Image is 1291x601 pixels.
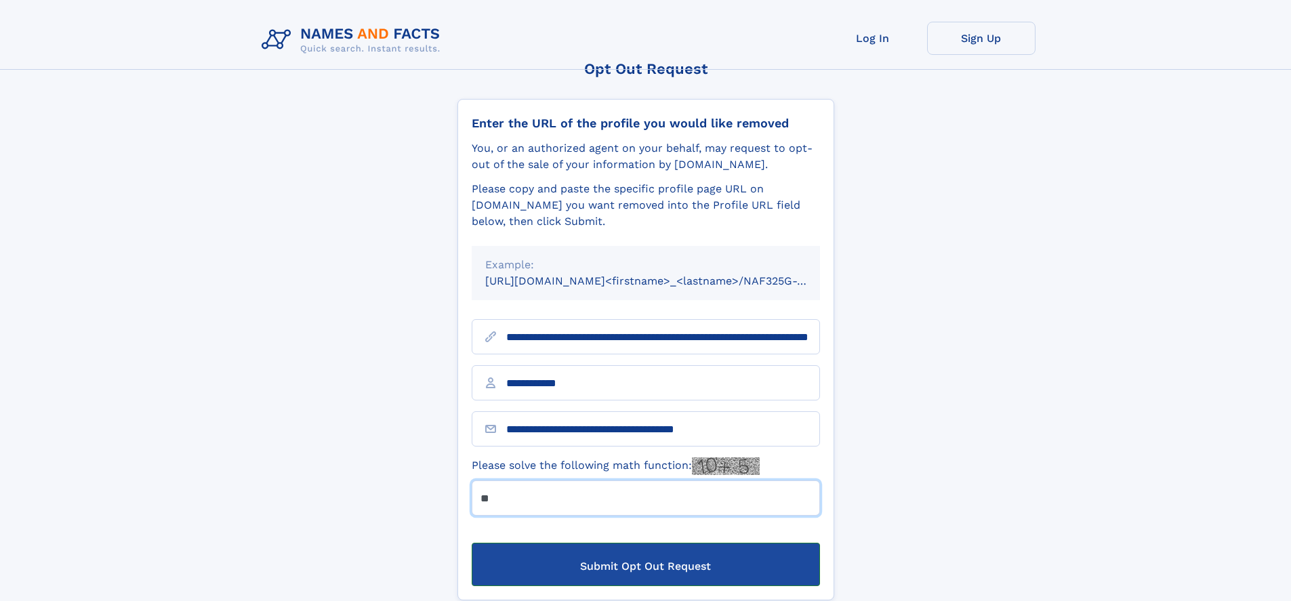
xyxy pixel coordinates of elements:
a: Sign Up [927,22,1036,55]
div: Enter the URL of the profile you would like removed [472,116,820,131]
div: You, or an authorized agent on your behalf, may request to opt-out of the sale of your informatio... [472,140,820,173]
img: Logo Names and Facts [256,22,451,58]
div: Example: [485,257,806,273]
small: [URL][DOMAIN_NAME]<firstname>_<lastname>/NAF325G-xxxxxxxx [485,274,846,287]
a: Log In [819,22,927,55]
label: Please solve the following math function: [472,457,760,475]
button: Submit Opt Out Request [472,543,820,586]
div: Please copy and paste the specific profile page URL on [DOMAIN_NAME] you want removed into the Pr... [472,181,820,230]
